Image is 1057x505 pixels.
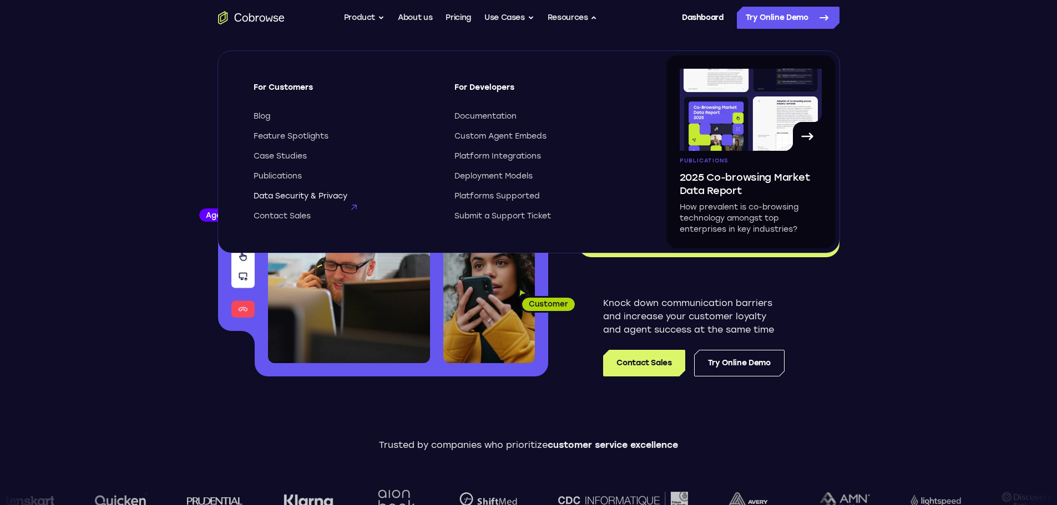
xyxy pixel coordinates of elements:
[680,157,729,164] span: Publications
[603,297,785,336] p: Knock down communication barriers and increase your customer loyalty and agent success at the sam...
[454,151,541,162] span: Platform Integrations
[454,211,635,222] a: Submit a Support Ticket
[454,131,547,142] span: Custom Agent Embeds
[454,171,635,182] a: Deployment Models
[254,111,270,122] span: Blog
[680,69,822,151] img: A page from the browsing market ebook
[254,82,434,102] span: For Customers
[454,131,635,142] a: Custom Agent Embeds
[254,151,434,162] a: Case Studies
[254,131,434,142] a: Feature Spotlights
[454,151,635,162] a: Platform Integrations
[454,111,635,122] a: Documentation
[398,7,432,29] a: About us
[218,11,285,24] a: Go to the home page
[548,440,678,450] span: customer service excellence
[254,211,311,222] span: Contact Sales
[680,202,822,235] p: How prevalent is co-browsing technology amongst top enterprises in key industries?
[254,151,307,162] span: Case Studies
[694,350,785,376] a: Try Online Demo
[254,171,434,182] a: Publications
[603,350,685,376] a: Contact Sales
[344,7,385,29] button: Product
[454,191,540,202] span: Platforms Supported
[254,211,434,222] a: Contact Sales
[454,171,533,182] span: Deployment Models
[682,7,724,29] a: Dashboard
[254,171,302,182] span: Publications
[680,171,822,197] span: 2025 Co-browsing Market Data Report
[548,7,598,29] button: Resources
[484,7,534,29] button: Use Cases
[454,191,635,202] a: Platforms Supported
[737,7,839,29] a: Try Online Demo
[185,496,241,505] img: prudential
[254,191,434,202] a: Data Security & Privacy
[454,211,551,222] span: Submit a Support Ticket
[254,191,347,202] span: Data Security & Privacy
[443,232,535,363] img: A customer holding their phone
[268,165,430,363] img: A customer support agent talking on the phone
[254,131,328,142] span: Feature Spotlights
[254,111,434,122] a: Blog
[446,7,471,29] a: Pricing
[454,82,635,102] span: For Developers
[454,111,517,122] span: Documentation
